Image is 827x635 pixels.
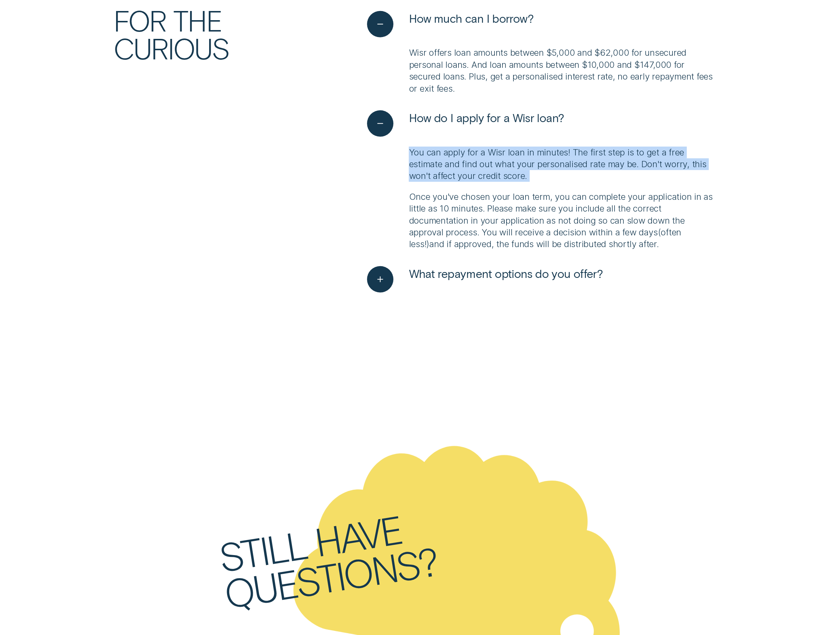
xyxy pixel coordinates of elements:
[657,227,661,238] span: (
[409,110,564,125] span: How do I apply for a Wisr loan?
[367,266,603,293] button: See more
[426,239,429,249] span: )
[409,191,713,250] p: Once you've chosen your loan term, you can complete your application in as little as 10 minutes. ...
[409,47,713,95] p: Wisr offers loan amounts between $5,000 and $62,000 for unsecured personal loans. And loan amount...
[312,510,404,559] div: have
[216,505,440,611] h2: Still have questions?
[222,541,440,611] div: questions?
[114,6,308,63] h2: For the curious
[367,110,564,137] button: See less
[216,525,309,575] div: Still
[409,11,533,25] span: How much can I borrow?
[409,147,713,182] p: You can apply for a Wisr loan in minutes! The first step is to get a free estimate and find out w...
[409,266,603,280] span: What repayment options do you offer?
[367,11,533,37] button: See less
